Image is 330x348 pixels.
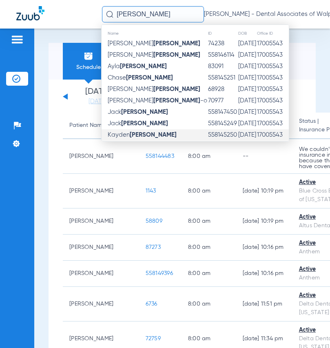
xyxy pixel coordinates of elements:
td: 83091 [208,61,238,72]
td: [DATE] [238,49,257,61]
strong: [PERSON_NAME] [130,132,177,138]
span: Ayla [108,63,167,69]
span: 558149396 [146,270,173,276]
td: -- [236,139,292,174]
li: [DATE] [73,88,122,106]
td: [DATE] [238,38,257,49]
th: ID [208,29,238,38]
td: 17005543 [257,129,289,141]
img: Schedule [84,51,93,61]
span: Jack [108,109,168,115]
td: [PERSON_NAME] [63,261,139,287]
td: [PERSON_NAME] [63,235,139,261]
td: 17005543 [257,49,289,61]
span: 6736 [146,301,157,307]
th: DOB [238,29,257,38]
td: [PERSON_NAME] [63,287,139,321]
div: Patient Name [69,121,105,130]
td: 558145249 [208,118,238,129]
span: 72759 [146,336,161,341]
td: [DATE] [238,72,257,84]
strong: [PERSON_NAME] [120,63,167,69]
strong: [PERSON_NAME] [121,109,168,115]
td: [DATE] [238,61,257,72]
td: 8:00 AM [182,208,236,235]
td: 8:00 AM [182,139,236,174]
img: Zuub Logo [16,6,44,20]
td: [DATE] 10:19 PM [236,208,292,235]
td: 17005543 [257,106,289,118]
td: [PERSON_NAME] [63,208,139,235]
span: Kayden [108,132,177,138]
td: 558145250 [208,129,238,141]
td: 8:00 AM [182,174,236,208]
td: 8:00 AM [182,287,236,321]
td: 17005543 [257,95,289,106]
th: Name [102,29,208,38]
td: [DATE] 10:16 PM [236,261,292,287]
td: 68928 [208,84,238,95]
strong: [PERSON_NAME] [153,86,200,92]
span: 58809 [146,218,162,224]
td: 67668 [208,141,238,152]
strong: [PERSON_NAME] [153,52,200,58]
td: [DATE] [238,95,257,106]
input: Search for patients [102,6,204,22]
td: 70977 [208,95,238,106]
span: 87273 [146,244,161,250]
span: [PERSON_NAME] [108,86,200,92]
td: [DATE] [238,118,257,129]
span: 558144483 [146,153,174,159]
span: Schedule [69,63,108,71]
th: Office ID [257,29,289,38]
div: Patient Name [69,121,133,130]
td: 17005543 [257,61,289,72]
td: 17005543 [257,72,289,84]
td: 8:00 AM [182,235,236,261]
span: Jack [108,120,168,126]
td: [DATE] 11:51 PM [236,287,292,321]
td: 558146114 [208,49,238,61]
span: [PERSON_NAME] -o [108,98,207,104]
td: [PERSON_NAME] [63,174,139,208]
span: Chase [108,75,173,81]
td: [PERSON_NAME] [63,139,139,174]
td: 17005543 [257,84,289,95]
td: [DATE] [238,141,257,152]
strong: [PERSON_NAME] [153,40,200,47]
td: [DATE] [238,129,257,141]
strong: [PERSON_NAME] [153,98,200,104]
td: [DATE] [238,84,257,95]
strong: [PERSON_NAME] [121,120,168,126]
a: [DATE] [73,98,122,106]
span: [PERSON_NAME] [108,40,200,47]
td: 17005543 [257,118,289,129]
td: 558145251 [208,72,238,84]
td: 558147450 [208,106,238,118]
strong: [PERSON_NAME] [126,75,173,81]
span: [PERSON_NAME] [108,52,200,58]
td: 17005543 [257,141,289,152]
td: [DATE] 10:19 PM [236,174,292,208]
td: [DATE] [238,106,257,118]
span: 1143 [146,188,156,194]
td: 17005543 [257,38,289,49]
img: hamburger-icon [11,35,24,44]
img: Search Icon [106,11,113,18]
td: 8:00 AM [182,261,236,287]
td: 74238 [208,38,238,49]
td: [DATE] 10:16 PM [236,235,292,261]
